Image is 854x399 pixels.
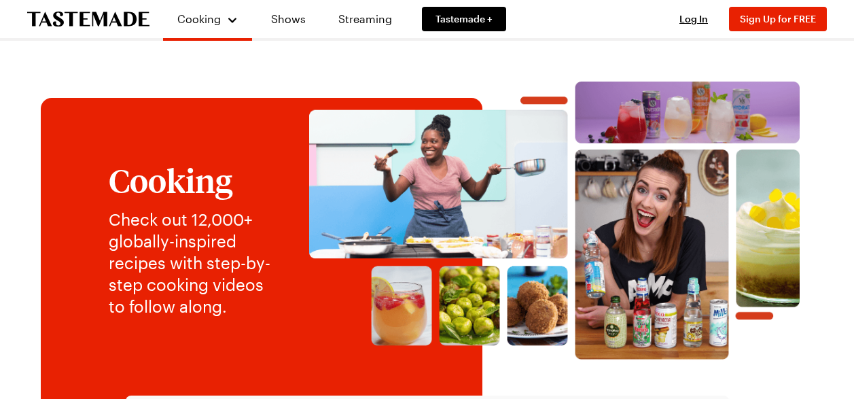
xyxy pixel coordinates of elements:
button: Log In [666,12,721,26]
p: Check out 12,000+ globally-inspired recipes with step-by-step cooking videos to follow along. [109,209,282,317]
span: Cooking [177,12,221,25]
span: Tastemade + [435,12,493,26]
img: Explore recipes [309,82,800,360]
a: Tastemade + [422,7,506,31]
a: To Tastemade Home Page [27,12,149,27]
span: Log In [679,13,708,24]
button: Cooking [177,5,238,33]
button: Sign Up for FREE [729,7,827,31]
h1: Cooking [109,162,282,198]
span: Sign Up for FREE [740,13,816,24]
